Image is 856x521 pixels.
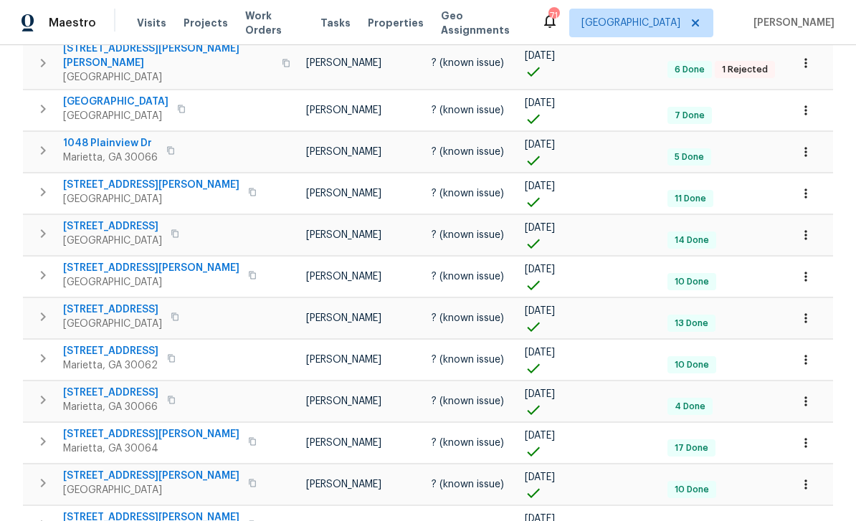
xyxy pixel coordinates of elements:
span: Properties [368,16,424,30]
span: 11 Done [669,193,712,205]
span: [PERSON_NAME] [306,396,381,406]
span: 17 Done [669,442,714,454]
span: [PERSON_NAME] [306,438,381,448]
span: [DATE] [525,223,555,233]
span: [DATE] [525,431,555,441]
span: [STREET_ADDRESS][PERSON_NAME][PERSON_NAME] [63,42,273,70]
span: ? (known issue) [432,313,504,323]
span: [GEOGRAPHIC_DATA] [63,275,239,290]
span: 4 Done [669,401,711,413]
span: Marietta, GA 30064 [63,441,239,456]
span: [STREET_ADDRESS] [63,219,162,234]
span: Marietta, GA 30066 [63,400,158,414]
span: Marietta, GA 30066 [63,150,158,165]
span: Maestro [49,16,96,30]
span: Visits [137,16,166,30]
span: [PERSON_NAME] [306,355,381,365]
span: 5 Done [669,151,710,163]
span: [GEOGRAPHIC_DATA] [63,109,168,123]
span: [STREET_ADDRESS][PERSON_NAME] [63,427,239,441]
span: [PERSON_NAME] [748,16,834,30]
span: [DATE] [525,98,555,108]
span: Geo Assignments [441,9,524,37]
span: [PERSON_NAME] [306,313,381,323]
span: ? (known issue) [432,396,504,406]
span: [DATE] [525,181,555,191]
span: [GEOGRAPHIC_DATA] [63,192,239,206]
span: [GEOGRAPHIC_DATA] [581,16,680,30]
span: 6 Done [669,64,710,76]
span: [GEOGRAPHIC_DATA] [63,483,239,497]
span: Projects [184,16,228,30]
span: [PERSON_NAME] [306,272,381,282]
span: [DATE] [525,389,555,399]
span: [PERSON_NAME] [306,479,381,489]
span: [DATE] [525,264,555,274]
div: 71 [548,9,558,23]
span: 10 Done [669,484,715,496]
span: [STREET_ADDRESS][PERSON_NAME] [63,178,239,192]
span: [DATE] [525,348,555,358]
span: ? (known issue) [432,147,504,157]
span: [PERSON_NAME] [306,105,381,115]
span: [PERSON_NAME] [306,188,381,199]
span: [GEOGRAPHIC_DATA] [63,234,162,248]
span: Marietta, GA 30062 [63,358,158,373]
span: 14 Done [669,234,715,247]
span: Work Orders [245,9,303,37]
span: 1 Rejected [716,64,774,76]
span: [DATE] [525,140,555,150]
span: [STREET_ADDRESS][PERSON_NAME] [63,261,239,275]
span: 7 Done [669,110,710,122]
span: 13 Done [669,317,714,330]
span: ? (known issue) [432,479,504,489]
span: ? (known issue) [432,438,504,448]
span: [PERSON_NAME] [306,230,381,240]
span: [PERSON_NAME] [306,58,381,68]
span: [DATE] [525,51,555,61]
span: [PERSON_NAME] [306,147,381,157]
span: [STREET_ADDRESS] [63,302,162,317]
span: [GEOGRAPHIC_DATA] [63,70,273,85]
span: [STREET_ADDRESS] [63,386,158,400]
span: 10 Done [669,276,715,288]
span: [STREET_ADDRESS][PERSON_NAME] [63,469,239,483]
span: ? (known issue) [432,188,504,199]
span: [DATE] [525,306,555,316]
span: ? (known issue) [432,272,504,282]
span: 10 Done [669,359,715,371]
span: [GEOGRAPHIC_DATA] [63,317,162,331]
span: 1048 Plainview Dr [63,136,158,150]
span: ? (known issue) [432,105,504,115]
span: ? (known issue) [432,230,504,240]
span: [DATE] [525,472,555,482]
span: Tasks [320,18,351,28]
span: [STREET_ADDRESS] [63,344,158,358]
span: [GEOGRAPHIC_DATA] [63,95,168,109]
span: ? (known issue) [432,355,504,365]
span: ? (known issue) [432,58,504,68]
